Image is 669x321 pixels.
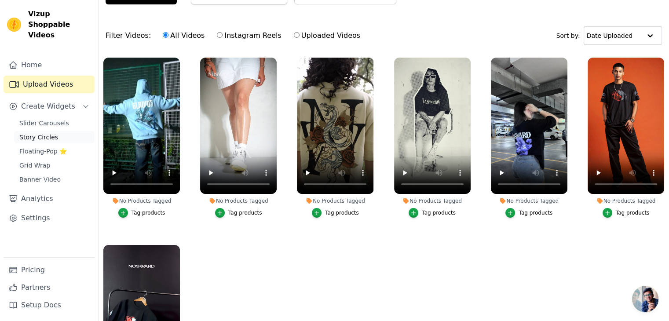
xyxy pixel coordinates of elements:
[4,209,95,227] a: Settings
[228,209,262,216] div: Tag products
[491,197,567,204] div: No Products Tagged
[14,117,95,129] a: Slider Carousels
[616,209,650,216] div: Tag products
[297,197,373,204] div: No Products Tagged
[325,209,359,216] div: Tag products
[293,30,361,41] label: Uploaded Videos
[556,26,662,45] div: Sort by:
[21,101,75,112] span: Create Widgets
[505,208,552,218] button: Tag products
[394,197,471,204] div: No Products Tagged
[4,76,95,93] a: Upload Videos
[106,26,365,46] div: Filter Videos:
[409,208,456,218] button: Tag products
[14,145,95,157] a: Floating-Pop ⭐
[103,197,180,204] div: No Products Tagged
[14,159,95,171] a: Grid Wrap
[19,175,61,184] span: Banner Video
[19,147,67,156] span: Floating-Pop ⭐
[215,208,262,218] button: Tag products
[4,296,95,314] a: Setup Docs
[216,30,281,41] label: Instagram Reels
[7,18,21,32] img: Vizup
[4,190,95,208] a: Analytics
[28,9,91,40] span: Vizup Shoppable Videos
[603,208,650,218] button: Tag products
[200,197,277,204] div: No Products Tagged
[312,208,359,218] button: Tag products
[519,209,552,216] div: Tag products
[14,131,95,143] a: Story Circles
[118,208,165,218] button: Tag products
[632,286,658,312] div: Open chat
[4,56,95,74] a: Home
[422,209,456,216] div: Tag products
[294,32,300,38] input: Uploaded Videos
[4,279,95,296] a: Partners
[19,161,50,170] span: Grid Wrap
[132,209,165,216] div: Tag products
[162,30,205,41] label: All Videos
[19,119,69,128] span: Slider Carousels
[163,32,168,38] input: All Videos
[19,133,58,142] span: Story Circles
[4,261,95,279] a: Pricing
[4,98,95,115] button: Create Widgets
[217,32,223,38] input: Instagram Reels
[588,197,664,204] div: No Products Tagged
[14,173,95,186] a: Banner Video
